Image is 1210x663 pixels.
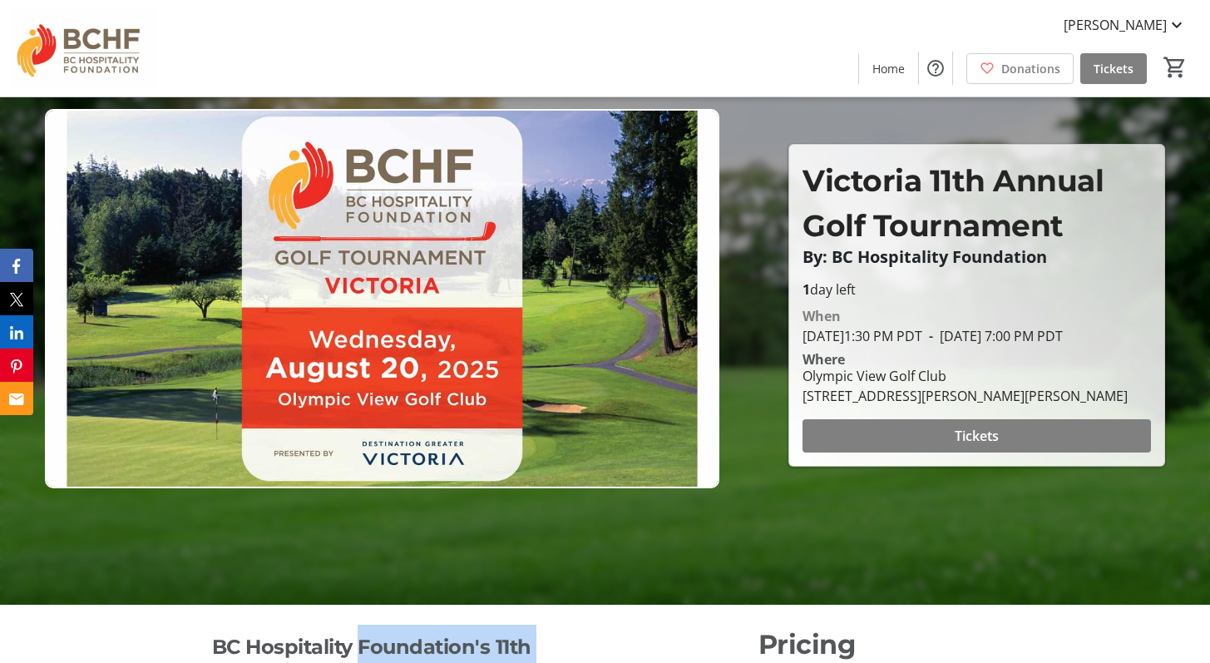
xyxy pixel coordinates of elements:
[955,426,999,446] span: Tickets
[1064,15,1167,35] span: [PERSON_NAME]
[803,162,1104,244] span: Victoria 11th Annual Golf Tournament
[803,280,810,299] span: 1
[803,386,1128,406] div: [STREET_ADDRESS][PERSON_NAME][PERSON_NAME]
[803,327,922,345] span: [DATE] 1:30 PM PDT
[872,60,905,77] span: Home
[803,366,1128,386] div: Olympic View Golf Club
[803,419,1151,453] button: Tickets
[922,327,1063,345] span: [DATE] 7:00 PM PDT
[1050,12,1200,38] button: [PERSON_NAME]
[1080,53,1147,84] a: Tickets
[1001,60,1060,77] span: Donations
[1094,60,1133,77] span: Tickets
[922,327,940,345] span: -
[803,248,1151,266] p: By: BC Hospitality Foundation
[919,52,952,85] button: Help
[803,280,1151,299] p: day left
[1160,52,1190,82] button: Cart
[966,53,1074,84] a: Donations
[45,109,719,488] img: Campaign CTA Media Photo
[803,353,845,366] div: Where
[859,53,918,84] a: Home
[803,306,841,326] div: When
[10,7,158,90] img: BC Hospitality Foundation's Logo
